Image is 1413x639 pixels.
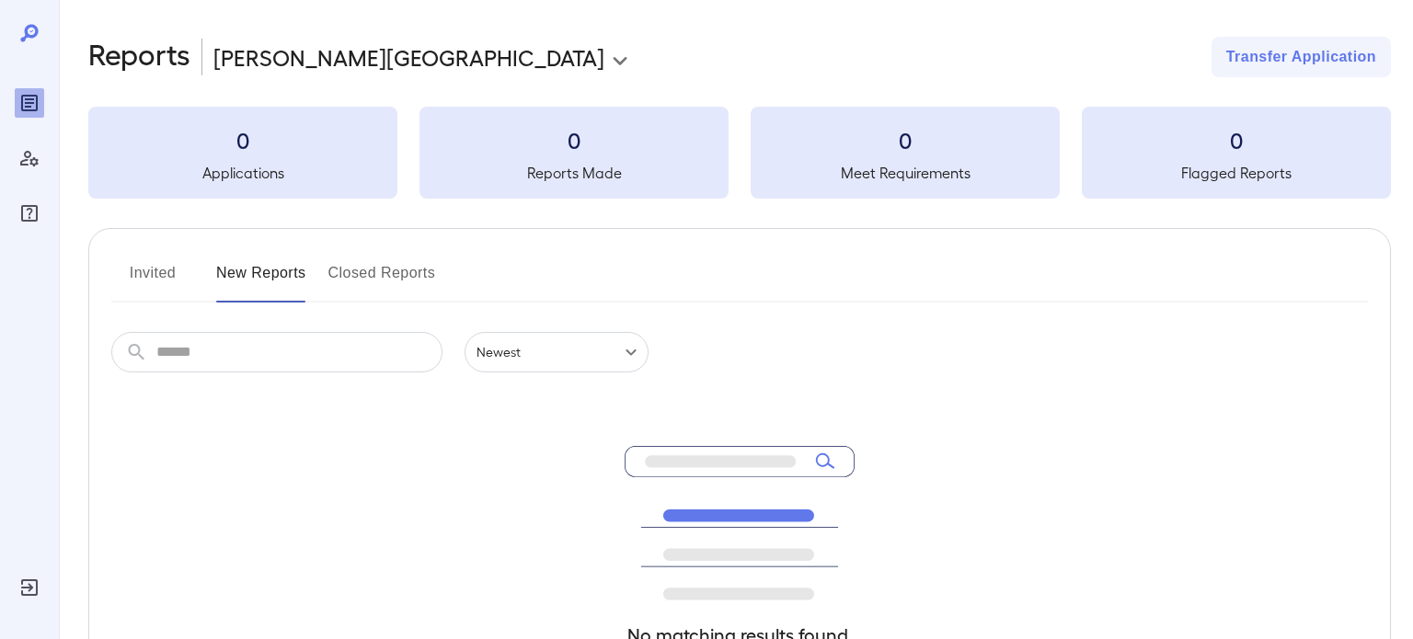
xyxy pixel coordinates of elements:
[419,125,729,154] h3: 0
[1212,37,1391,77] button: Transfer Application
[465,332,649,372] div: Newest
[111,258,194,302] button: Invited
[15,573,44,602] div: Log Out
[419,162,729,184] h5: Reports Made
[15,143,44,173] div: Manage Users
[1082,162,1391,184] h5: Flagged Reports
[15,199,44,228] div: FAQ
[328,258,436,302] button: Closed Reports
[1082,125,1391,154] h3: 0
[88,37,190,77] h2: Reports
[213,42,604,72] p: [PERSON_NAME][GEOGRAPHIC_DATA]
[751,162,1060,184] h5: Meet Requirements
[88,162,397,184] h5: Applications
[751,125,1060,154] h3: 0
[88,125,397,154] h3: 0
[88,107,1391,199] summary: 0Applications0Reports Made0Meet Requirements0Flagged Reports
[15,88,44,118] div: Reports
[216,258,306,302] button: New Reports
